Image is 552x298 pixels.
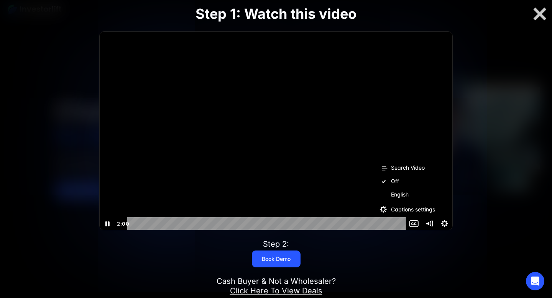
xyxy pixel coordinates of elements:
label: English [376,188,452,201]
button: Hide captions menu [406,217,422,230]
div: Captions settings [376,202,435,217]
div: Playbar [133,217,402,230]
button: Mute [422,217,437,230]
label: Off [376,175,452,188]
strong: Step 1: Watch this video [195,5,356,22]
button: Pause [100,217,115,230]
button: Captions settings [376,202,452,217]
a: Click Here To View Deals [230,286,322,295]
div: Open Intercom Messenger [526,272,544,290]
button: Open Transcript Viewer [376,161,452,175]
div: Cash Buyer & Not a Wholesaler? [217,277,336,296]
button: Show settings menu [437,217,452,230]
div: Step 2: [263,239,289,249]
a: Book Demo [252,251,301,267]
